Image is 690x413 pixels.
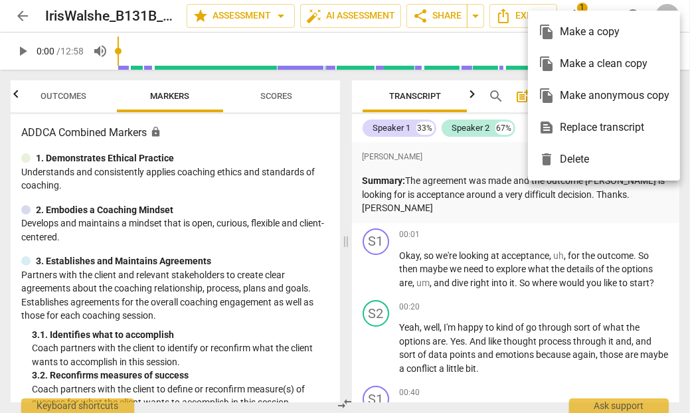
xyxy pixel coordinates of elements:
[539,143,669,175] div: Delete
[539,24,555,40] span: file_copy
[539,120,555,135] span: text_snippet
[539,48,669,80] div: Make a clean copy
[539,151,555,167] span: delete
[539,112,669,143] div: Replace transcript
[539,56,555,72] span: file_copy
[539,16,669,48] div: Make a copy
[539,88,555,104] span: file_copy
[539,80,669,112] div: Make anonymous copy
